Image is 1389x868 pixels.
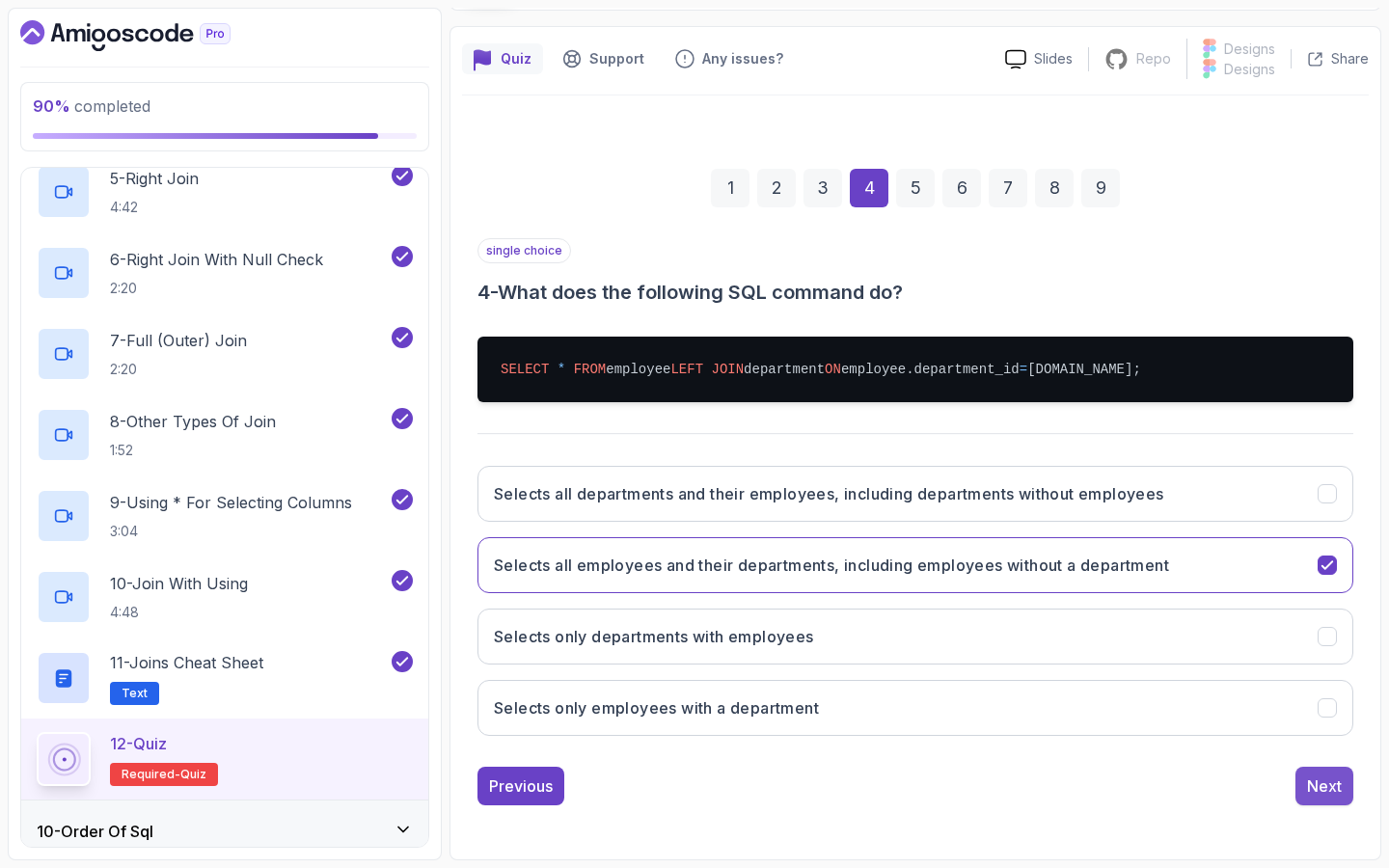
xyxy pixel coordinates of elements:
h3: Selects only employees with a department [494,696,819,719]
div: Previous [489,774,553,798]
button: 5-Right Join4:42 [37,165,413,219]
p: 8 - Other Types Of Join [110,410,276,433]
button: 7-Full (Outer) Join2:20 [37,327,413,381]
p: 7 - Full (Outer) Join [110,329,247,352]
h3: Selects all departments and their employees, including departments without employees [494,482,1164,505]
p: Share [1331,49,1369,68]
button: Feedback button [664,39,795,79]
span: LEFT [670,362,703,377]
a: Slides [990,49,1088,69]
p: Any issues? [702,49,783,68]
p: Slides [1034,49,1073,68]
p: 4:42 [110,198,199,217]
button: 8-Other Types Of Join1:52 [37,408,413,462]
span: Required- [122,767,180,782]
span: quiz [180,767,206,782]
span: 90 % [33,96,70,116]
div: 4 [850,169,888,207]
p: 1:52 [110,441,276,460]
a: Dashboard [20,20,275,51]
h3: 10 - Order Of Sql [37,820,153,843]
button: Selects only employees with a department [477,680,1353,736]
p: 2:20 [110,279,323,298]
div: 5 [896,169,935,207]
h3: 4 - What does the following SQL command do? [477,279,1353,306]
div: 7 [989,169,1027,207]
p: 4:48 [110,603,248,622]
p: 5 - Right Join [110,167,199,190]
h3: Selects all employees and their departments, including employees without a department [494,554,1169,577]
div: 3 [803,169,842,207]
p: 2:20 [110,360,247,379]
button: Selects only departments with employees [477,609,1353,665]
button: Previous [477,767,564,805]
button: 12-QuizRequired-quiz [37,732,413,786]
p: single choice [477,238,571,263]
p: 6 - Right Join With Null Check [110,248,323,271]
p: Designs [1224,40,1275,59]
div: 8 [1035,169,1074,207]
div: 6 [942,169,981,207]
span: Text [122,686,148,701]
span: = [1020,362,1027,377]
button: 9-Using * For Selecting Columns3:04 [37,489,413,543]
span: completed [33,96,150,116]
p: Repo [1136,49,1171,68]
button: 11-Joins Cheat SheetText [37,651,413,705]
p: Quiz [501,49,531,68]
p: 12 - Quiz [110,732,167,755]
p: 10 - Join With Using [110,572,248,595]
div: Next [1307,774,1342,798]
p: Designs [1224,60,1275,79]
p: 11 - Joins Cheat Sheet [110,651,263,674]
div: 1 [711,169,749,207]
button: Selects all employees and their departments, including employees without a department [477,537,1353,593]
button: Next [1295,767,1353,805]
span: ON [825,362,841,377]
span: SELECT [501,362,549,377]
button: 6-Right Join With Null Check2:20 [37,246,413,300]
p: 9 - Using * For Selecting Columns [110,491,352,514]
h3: Selects only departments with employees [494,625,814,648]
pre: employee department employee.department_id [DOMAIN_NAME]; [477,337,1353,402]
div: 9 [1081,169,1120,207]
button: Selects all departments and their employees, including departments without employees [477,466,1353,522]
p: 3:04 [110,522,352,541]
button: Share [1291,49,1369,68]
p: Support [589,49,644,68]
div: 2 [757,169,796,207]
button: Support button [551,39,656,79]
span: JOIN [711,362,744,377]
button: quiz button [462,39,543,79]
button: 10-Order Of Sql [21,800,428,862]
span: FROM [574,362,607,377]
button: 10-Join With Using4:48 [37,570,413,624]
